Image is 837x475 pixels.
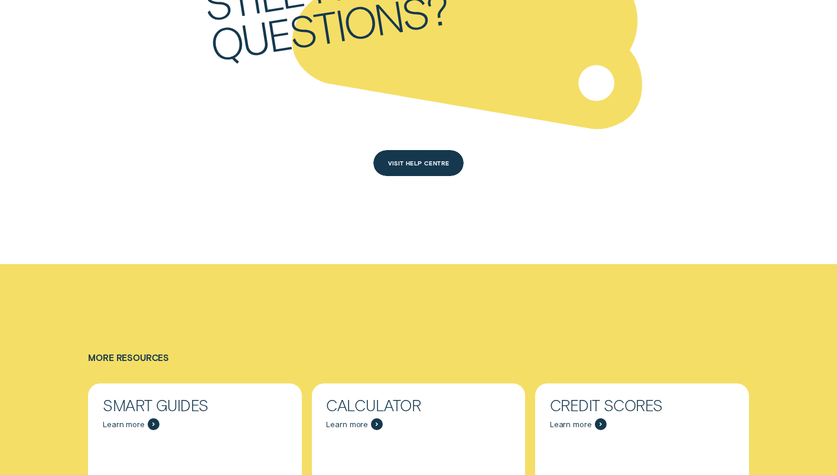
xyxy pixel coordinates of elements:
[326,419,368,430] span: Learn more
[103,419,145,430] span: Learn more
[550,419,592,430] span: Learn more
[326,398,510,413] div: Calculator
[88,353,748,363] h4: More Resources
[373,150,464,177] button: VISIT HELP CENTRE
[103,398,287,413] div: Smart Guides
[550,398,734,413] div: Credit Scores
